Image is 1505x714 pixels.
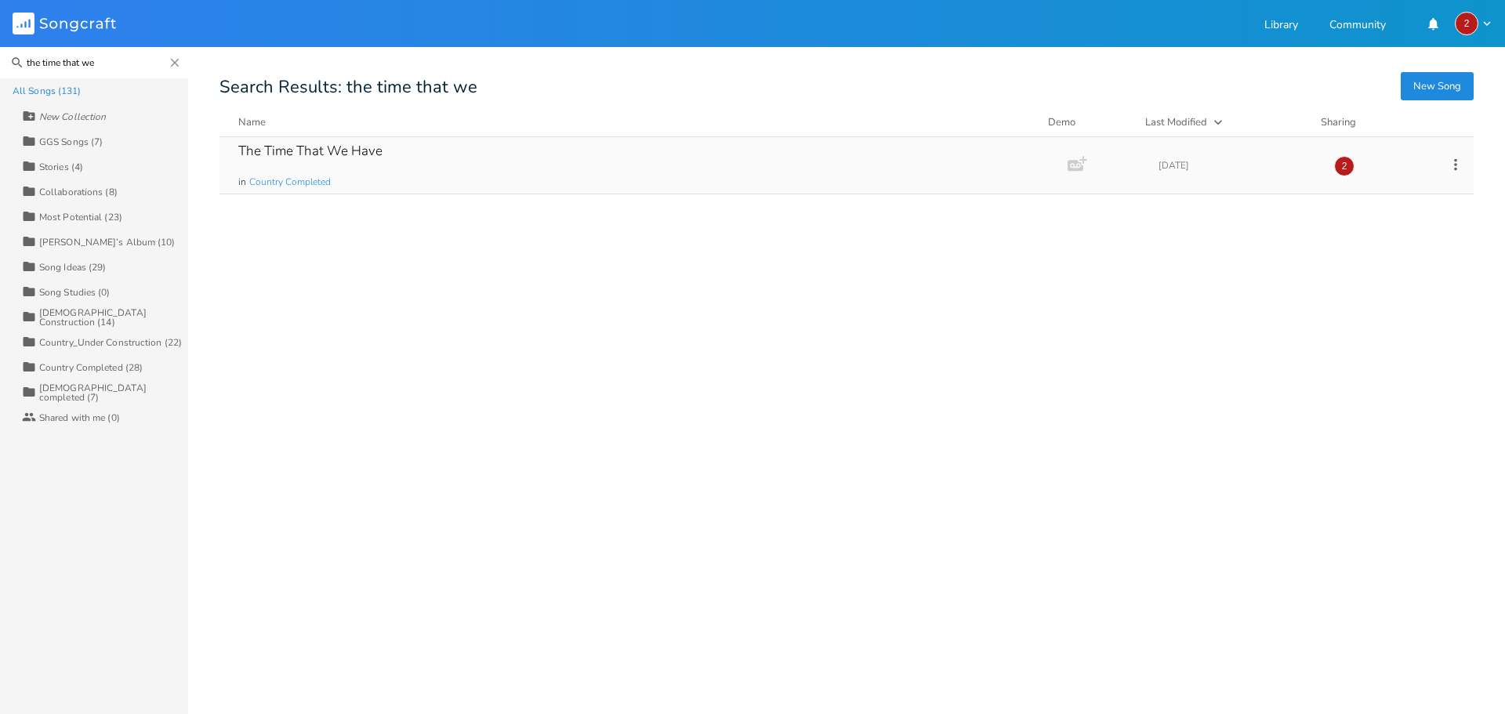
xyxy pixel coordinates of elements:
span: in [238,176,246,189]
div: Sharing [1321,114,1415,130]
div: Country_Under Construction (22) [39,338,182,347]
div: [DEMOGRAPHIC_DATA] Construction (14) [39,308,188,327]
div: All Songs (131) [13,86,82,96]
div: [DEMOGRAPHIC_DATA] completed (7) [39,383,188,402]
div: New Collection [39,112,106,121]
div: Song Studies (0) [39,288,111,297]
div: Country Completed (28) [39,363,143,372]
button: 2 [1455,12,1492,35]
div: Demo [1048,114,1126,130]
div: Shared with me (0) [39,413,120,422]
div: [PERSON_NAME]’s Album (10) [39,237,176,247]
div: Most Potential (23) [39,212,122,222]
div: Search Results: the time that we [219,78,1474,96]
div: Stories (4) [39,162,83,172]
div: 2WaterMatt [1334,156,1354,176]
div: GGS Songs (7) [39,137,103,147]
div: Last Modified [1145,115,1207,129]
a: Library [1264,20,1298,33]
div: [DATE] [1159,161,1315,170]
div: 2WaterMatt [1455,12,1478,35]
div: Collaborations (8) [39,187,118,197]
span: Country Completed [249,176,331,189]
button: New Song [1401,72,1474,100]
div: Name [238,115,266,129]
a: Community [1329,20,1386,33]
div: Song Ideas (29) [39,263,107,272]
div: The Time That We Have [238,144,383,158]
button: Name [238,114,1029,130]
button: Last Modified [1145,114,1302,130]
